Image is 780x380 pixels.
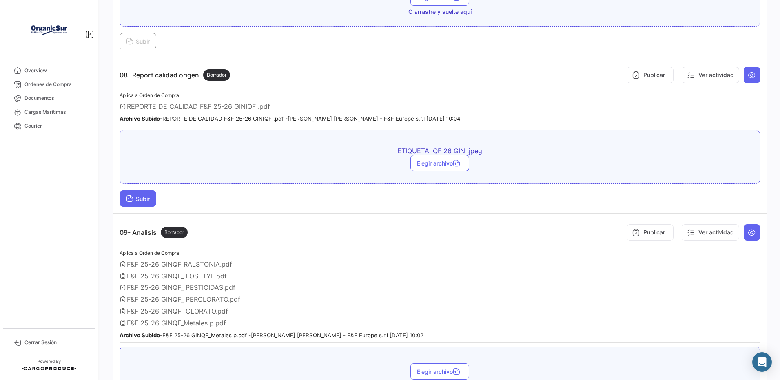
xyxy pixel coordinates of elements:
span: Aplica a Orden de Compra [120,92,179,98]
button: Elegir archivo [410,155,469,171]
p: 08- Report calidad origen [120,69,230,81]
button: Subir [120,190,156,207]
span: F&F 25-26 GINQF_RALSTONIA.pdf [127,260,232,268]
div: Abrir Intercom Messenger [752,352,772,372]
span: Overview [24,67,88,74]
small: - F&F 25-26 GINQF_Metales p.pdf - [PERSON_NAME] [PERSON_NAME] - F&F Europe s.r.l [DATE] 10:02 [120,332,423,338]
a: Documentos [7,91,91,105]
span: F&F 25-26 GINQF_ PESTICIDAS.pdf [127,283,235,292]
button: Subir [120,33,156,49]
span: Aplica a Orden de Compra [120,250,179,256]
span: Órdenes de Compra [24,81,88,88]
button: Elegir archivo [410,363,469,380]
span: Documentos [24,95,88,102]
span: Borrador [207,71,226,79]
b: Archivo Subido [120,115,160,122]
button: Publicar [627,67,674,83]
b: Archivo Subido [120,332,160,338]
span: REPORTE DE CALIDAD F&F 25-26 GINIQF .pdf [127,102,270,110]
span: Elegir archivo [417,368,463,375]
span: Borrador [164,229,184,236]
span: F&F 25-26 GINQF_Metales p.pdf [127,319,226,327]
span: Courier [24,122,88,130]
a: Courier [7,119,91,133]
span: Subir [126,195,150,202]
a: Órdenes de Compra [7,77,91,91]
img: Logo+OrganicSur.png [29,10,69,51]
span: F&F 25-26 GINQF_ PERCLORATO.pdf [127,295,240,303]
span: Cargas Marítimas [24,108,88,116]
span: Elegir archivo [417,160,463,167]
span: Subir [126,38,150,45]
small: - REPORTE DE CALIDAD F&F 25-26 GINIQF .pdf - [PERSON_NAME] [PERSON_NAME] - F&F Europe s.r.l [DATE... [120,115,461,122]
a: Cargas Marítimas [7,105,91,119]
span: F&F 25-26 GINQF_ CLORATO.pdf [127,307,228,315]
p: 09- Analisis [120,227,188,238]
span: ETIQUETA IQF 26 GIN .jpeg [297,147,583,155]
button: Publicar [627,224,674,241]
span: F&F 25-26 GINQF_ FOSETYL.pdf [127,272,227,280]
span: O arrastre y suelte aquí [408,8,472,16]
button: Ver actividad [682,224,739,241]
a: Overview [7,64,91,77]
span: Cerrar Sesión [24,339,88,346]
button: Ver actividad [682,67,739,83]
